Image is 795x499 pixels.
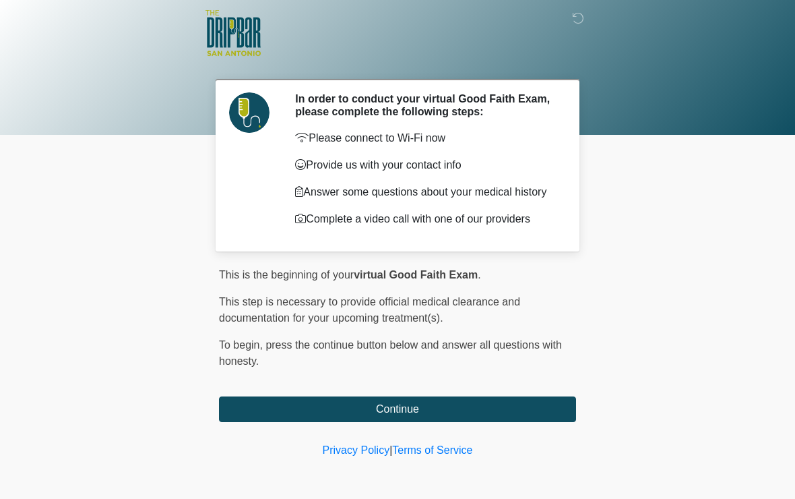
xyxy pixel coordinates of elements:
img: The DRIPBaR - San Antonio Fossil Creek Logo [205,10,261,57]
strong: virtual Good Faith Exam [354,269,478,281]
h2: In order to conduct your virtual Good Faith Exam, please complete the following steps: [295,92,556,118]
img: Agent Avatar [229,92,269,133]
p: Answer some questions about your medical history [295,184,556,200]
span: This is the beginning of your [219,269,354,281]
a: Privacy Policy [323,444,390,456]
span: . [478,269,480,281]
span: This step is necessary to provide official medical clearance and documentation for your upcoming ... [219,296,520,324]
button: Continue [219,397,576,422]
span: press the continue button below and answer all questions with honesty. [219,339,562,367]
span: To begin, [219,339,265,351]
p: Please connect to Wi-Fi now [295,130,556,146]
p: Provide us with your contact info [295,157,556,173]
a: Terms of Service [392,444,472,456]
p: Complete a video call with one of our providers [295,211,556,227]
a: | [389,444,392,456]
